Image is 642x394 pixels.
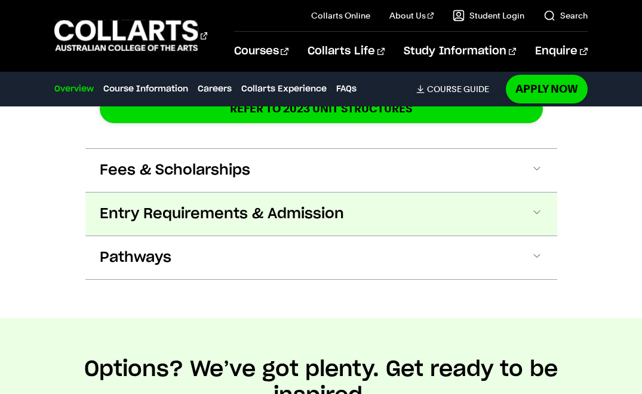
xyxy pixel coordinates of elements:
[404,32,516,71] a: Study Information
[308,32,385,71] a: Collarts Life
[54,19,204,53] div: Go to homepage
[506,75,588,103] a: Apply Now
[198,83,232,96] a: Careers
[85,236,557,279] button: Pathways
[230,102,412,115] strong: REFER TO 2023 UNIT STRUCTURES
[100,204,344,224] span: Entry Requirements & Admission
[311,10,370,22] a: Collarts Online
[85,193,557,236] button: Entry Requirements & Admission
[336,83,357,96] a: FAQs
[100,161,250,180] span: Fees & Scholarships
[241,83,327,96] a: Collarts Experience
[100,248,171,267] span: Pathways
[54,83,94,96] a: Overview
[85,149,557,192] button: Fees & Scholarships
[453,10,524,22] a: Student Login
[389,10,434,22] a: About Us
[234,32,288,71] a: Courses
[103,83,188,96] a: Course Information
[535,32,587,71] a: Enquire
[543,10,588,22] a: Search
[416,84,499,94] a: Course Guide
